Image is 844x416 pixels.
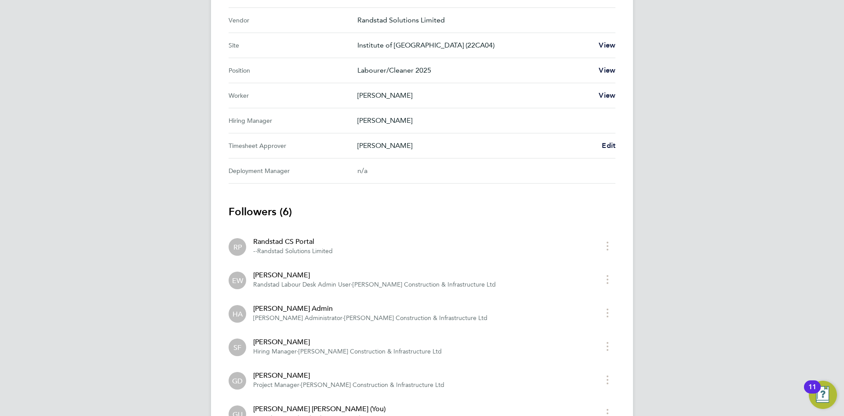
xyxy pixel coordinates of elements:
[357,15,608,26] p: Randstad Solutions Limited
[297,348,298,355] span: ·
[229,140,357,151] div: Timesheet Approver
[600,373,615,387] button: timesheet menu
[257,247,333,255] span: Randstad Solutions Limited
[600,306,615,320] button: timesheet menu
[808,387,816,398] div: 11
[599,91,615,99] span: View
[351,281,353,288] span: ·
[253,281,351,288] span: Randstad Labour Desk Admin User
[357,140,595,151] p: [PERSON_NAME]
[600,239,615,253] button: timesheet menu
[599,41,615,49] span: View
[253,337,442,347] div: [PERSON_NAME]
[344,314,487,322] span: [PERSON_NAME] Construction & Infrastructure Ltd
[253,348,297,355] span: Hiring Manager
[233,309,243,319] span: HA
[357,115,608,126] p: [PERSON_NAME]
[229,372,246,390] div: Glenn Davies
[229,166,357,176] div: Deployment Manager
[301,381,444,389] span: [PERSON_NAME] Construction & Infrastructure Ltd
[229,305,246,323] div: Hays Admin
[253,404,386,414] div: [PERSON_NAME] [PERSON_NAME] (You)
[229,40,357,51] div: Site
[602,141,615,150] span: Edit
[599,66,615,74] span: View
[602,140,615,151] a: Edit
[229,238,246,256] div: Randstad CS Portal
[809,381,837,409] button: Open Resource Center, 11 new notifications
[298,348,442,355] span: [PERSON_NAME] Construction & Infrastructure Ltd
[229,205,615,219] h3: Followers (6)
[229,272,246,289] div: Emma Wells
[599,40,615,51] a: View
[229,339,246,356] div: Simon Forbes
[600,272,615,286] button: timesheet menu
[253,247,255,255] span: -
[229,90,357,101] div: Worker
[357,90,592,101] p: [PERSON_NAME]
[253,303,487,314] div: [PERSON_NAME] Admin
[599,90,615,101] a: View
[253,370,444,381] div: [PERSON_NAME]
[600,339,615,353] button: timesheet menu
[233,242,242,252] span: RP
[229,115,357,126] div: Hiring Manager
[233,342,241,352] span: SF
[342,314,344,322] span: ·
[232,276,243,285] span: EW
[253,270,496,280] div: [PERSON_NAME]
[253,314,342,322] span: [PERSON_NAME] Administrator
[253,236,333,247] div: Randstad CS Portal
[299,381,301,389] span: ·
[255,247,257,255] span: ·
[599,65,615,76] a: View
[357,40,592,51] p: Institute of [GEOGRAPHIC_DATA] (22CA04)
[357,166,601,176] div: n/a
[232,376,243,386] span: GD
[253,381,299,389] span: Project Manager
[353,281,496,288] span: [PERSON_NAME] Construction & Infrastructure Ltd
[229,65,357,76] div: Position
[357,65,592,76] p: Labourer/Cleaner 2025
[229,15,357,26] div: Vendor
